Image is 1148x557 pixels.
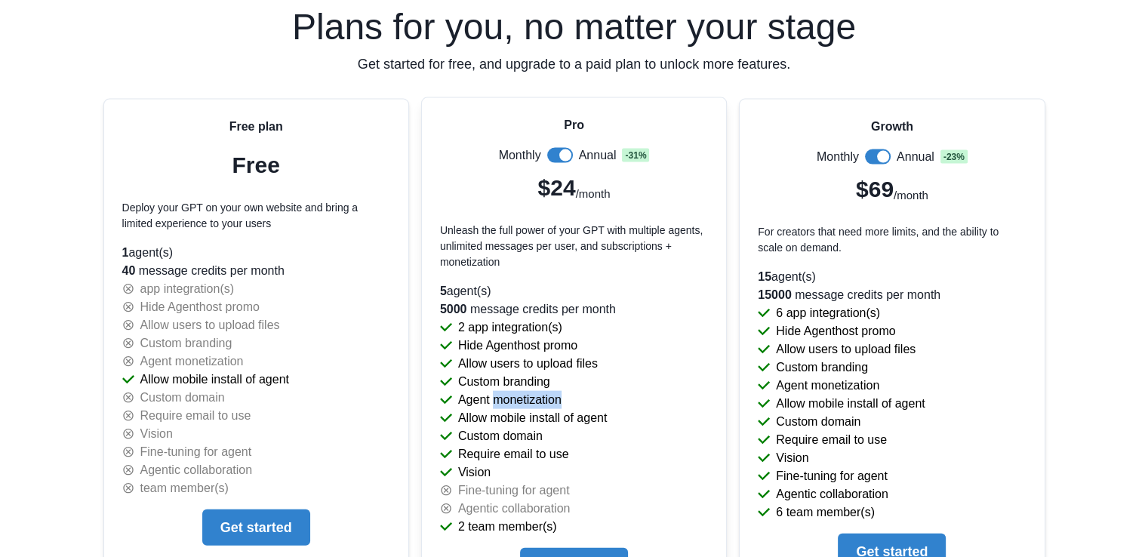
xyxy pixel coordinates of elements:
p: Agent monetization [458,391,562,409]
p: agent(s) [440,282,708,300]
p: Annual [897,148,934,166]
h2: Plans for you, no matter your stage [103,9,1045,45]
p: Deploy your GPT on your own website and bring a limited experience to your users [122,200,390,232]
p: Fine-tuning for agent [776,467,888,485]
p: Allow users to upload files [776,340,916,359]
p: Custom domain [458,427,543,445]
p: Hide Agenthost promo [776,322,895,340]
p: Monthly [817,148,859,166]
p: /month [576,186,611,203]
span: - 31 % [622,149,649,162]
p: Agentic collaboration [140,461,253,479]
p: Hide Agenthost promo [458,337,577,355]
p: Fine-tuning for agent [140,443,252,461]
p: Unleash the full power of your GPT with multiple agents, unlimited messages per user, and subscri... [440,223,708,270]
p: Custom branding [776,359,868,377]
p: Custom domain [140,389,225,407]
p: Agent monetization [140,352,244,371]
p: 6 app integration(s) [776,304,880,322]
p: Agent monetization [776,377,879,395]
p: 2 team member(s) [458,518,557,536]
span: 40 [122,264,136,277]
p: Get started for free, and upgrade to a paid plan to unlock more features. [103,54,1045,75]
p: Free plan [229,118,283,136]
span: 5000 [440,303,467,315]
p: Hide Agenthost promo [140,298,260,316]
p: Require email to use [458,445,569,463]
p: Custom branding [458,373,550,391]
p: Allow mobile install of agent [776,395,925,413]
p: Allow users to upload files [140,316,280,334]
p: 6 team member(s) [776,503,875,522]
p: Pro [564,116,584,134]
p: Monthly [499,146,541,165]
p: agent(s) [122,244,390,262]
p: Require email to use [776,431,887,449]
p: Free [232,148,279,182]
p: $24 [538,171,576,205]
p: Custom branding [140,334,232,352]
span: 15000 [758,288,792,301]
span: 15 [758,270,771,283]
p: Agentic collaboration [458,500,571,518]
p: Allow mobile install of agent [140,371,289,389]
button: Get started [202,509,310,546]
p: /month [894,187,928,205]
p: $69 [856,172,894,206]
p: 2 app integration(s) [458,319,562,337]
p: Allow users to upload files [458,355,598,373]
p: app integration(s) [140,280,235,298]
span: - 23 % [940,150,968,164]
span: 1 [122,246,129,259]
p: Vision [776,449,808,467]
p: Vision [140,425,173,443]
p: Annual [579,146,617,165]
p: For creators that need more limits, and the ability to scale on demand. [758,224,1026,256]
p: Fine-tuning for agent [458,482,570,500]
p: message credits per month [440,300,708,319]
p: message credits per month [758,286,1026,304]
p: Vision [458,463,491,482]
p: Growth [871,118,913,136]
p: agent(s) [758,268,1026,286]
p: team member(s) [140,479,229,497]
span: 5 [440,285,447,297]
p: Allow mobile install of agent [458,409,607,427]
p: message credits per month [122,262,390,280]
p: Agentic collaboration [776,485,888,503]
p: Require email to use [140,407,251,425]
p: Custom domain [776,413,860,431]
